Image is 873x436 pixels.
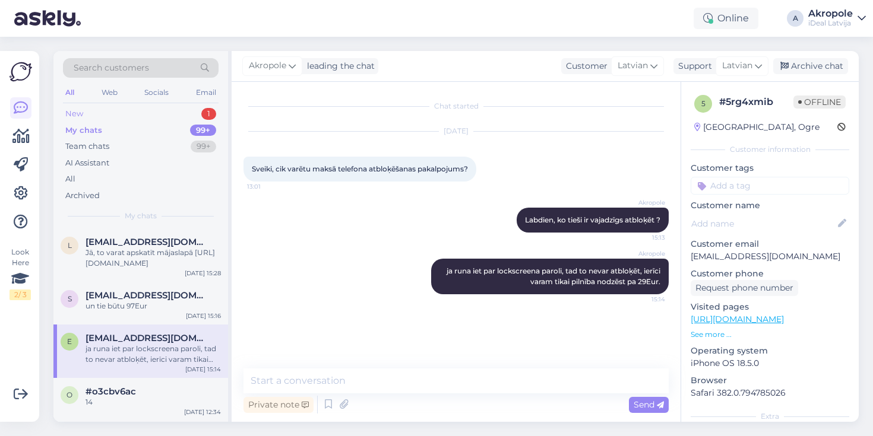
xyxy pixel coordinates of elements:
[793,96,846,109] span: Offline
[243,397,314,413] div: Private note
[252,164,468,173] span: Sveiki, cik varētu maksā telefona atbloķēšanas pakalpojums?
[86,343,221,365] div: ja runa iet par lockscreena paroli, tad to nevar atbloķēt, ierīci varam tikai pilnība nodzēst pa ...
[691,314,784,324] a: [URL][DOMAIN_NAME]
[808,18,853,28] div: iDeal Latvija
[67,390,72,399] span: o
[243,126,669,136] div: [DATE]
[86,397,221,408] div: 14
[691,238,849,250] p: Customer email
[125,211,157,221] span: My chats
[191,141,216,152] div: 99+
[691,268,849,280] p: Customer phone
[185,269,221,278] div: [DATE] 15:28
[447,266,662,286] span: ja runa iet par lockscreena paroli, tad to nevar atbloķēt, ierīci varam tikai pilnība nodzēst pa ...
[10,61,32,83] img: Askly Logo
[561,60,608,72] div: Customer
[691,357,849,370] p: iPhone OS 18.5.0
[525,215,660,224] span: Labdien, ko tieši ir vajadzīgs atbloķēt ?
[719,95,793,109] div: # 5rg4xmib
[247,182,292,191] span: 13:01
[65,173,75,185] div: All
[68,294,72,303] span: s
[694,121,820,133] div: [GEOGRAPHIC_DATA], Ogre
[190,125,216,136] div: 99+
[184,408,221,416] div: [DATE] 12:34
[86,247,221,269] div: Jā, to varat apskatīt mājaslapā [URL][DOMAIN_NAME]
[691,301,849,313] p: Visited pages
[621,198,665,207] span: Akropole
[691,250,849,263] p: [EMAIL_ADDRESS][DOMAIN_NAME]
[10,289,31,300] div: 2 / 3
[65,125,102,136] div: My chats
[691,387,849,399] p: Safari 382.0.794785026
[74,62,149,74] span: Search customers
[673,60,712,72] div: Support
[65,190,100,202] div: Archived
[65,157,109,169] div: AI Assistant
[302,60,375,72] div: leading the chat
[86,301,221,311] div: un tie būtu 97Eur
[787,10,804,27] div: A
[691,411,849,422] div: Extra
[86,333,209,343] span: estergluskova@gmail.com
[68,241,72,250] span: l
[808,9,866,28] a: AkropoleiDeal Latvija
[67,337,72,346] span: e
[63,85,77,100] div: All
[701,99,706,108] span: 5
[142,85,171,100] div: Socials
[691,177,849,195] input: Add a tag
[99,85,120,100] div: Web
[621,295,665,304] span: 15:14
[10,247,31,300] div: Look Here
[186,311,221,320] div: [DATE] 15:16
[618,59,648,72] span: Latvian
[691,345,849,357] p: Operating system
[86,386,136,397] span: #o3cbv6ac
[691,199,849,212] p: Customer name
[691,217,836,230] input: Add name
[243,101,669,112] div: Chat started
[201,108,216,120] div: 1
[691,329,849,340] p: See more ...
[694,8,758,29] div: Online
[691,162,849,174] p: Customer tags
[185,365,221,374] div: [DATE] 15:14
[249,59,286,72] span: Akropole
[691,374,849,387] p: Browser
[722,59,752,72] span: Latvian
[808,9,853,18] div: Akropole
[65,108,83,120] div: New
[691,280,798,296] div: Request phone number
[691,144,849,155] div: Customer information
[773,58,848,74] div: Archive chat
[86,237,209,247] span: lauramartinsone3@gmail.com
[621,233,665,242] span: 15:13
[65,141,109,152] div: Team chats
[86,290,209,301] span: safarisunsent@gmail.com
[634,399,664,410] span: Send
[194,85,219,100] div: Email
[621,249,665,258] span: Akropole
